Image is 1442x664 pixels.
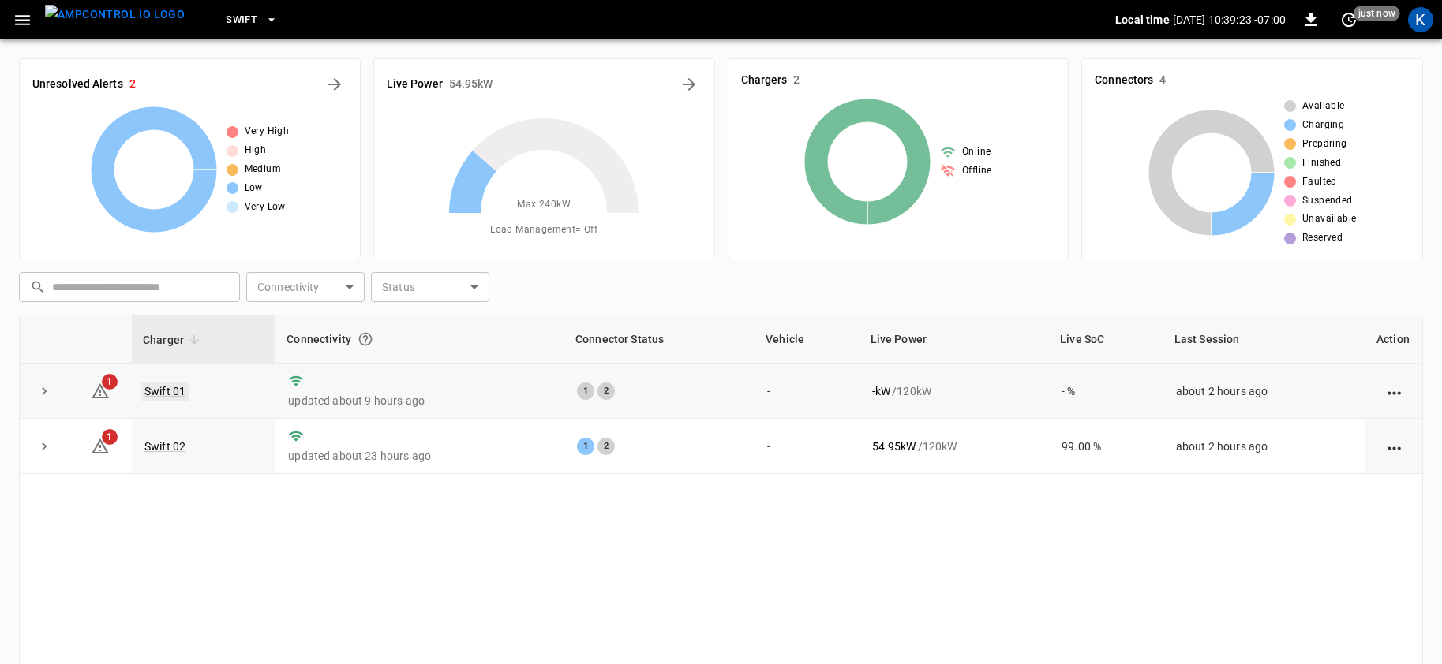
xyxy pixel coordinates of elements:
[517,197,571,213] span: Max. 240 kW
[1354,6,1400,21] span: just now
[91,438,110,451] a: 1
[219,5,284,35] button: Swift
[143,330,204,349] span: Charger
[1049,419,1163,474] td: 99.00 %
[755,315,859,364] th: Vehicle
[449,76,493,93] h6: 54.95 kW
[1159,72,1166,89] h6: 4
[1336,7,1361,32] button: set refresh interval
[1302,136,1347,152] span: Preparing
[1163,364,1365,419] td: about 2 hours ago
[1302,211,1356,227] span: Unavailable
[1384,383,1404,399] div: action cell options
[872,383,890,399] p: - kW
[32,76,123,93] h6: Unresolved Alerts
[245,124,290,140] span: Very High
[1384,438,1404,454] div: action cell options
[577,382,594,400] div: 1
[91,383,110,396] a: 1
[144,440,185,453] a: Swift 02
[45,5,185,24] img: ampcontrol.io logo
[288,448,552,464] p: updated about 23 hours ago
[564,315,755,364] th: Connector Status
[141,382,189,401] a: Swift 01
[1302,174,1337,190] span: Faulted
[32,379,56,403] button: expand row
[1302,155,1341,171] span: Finished
[226,11,257,29] span: Swift
[793,72,800,89] h6: 2
[741,72,788,89] h6: Chargers
[245,143,267,159] span: High
[1115,12,1170,28] p: Local time
[287,325,553,353] div: Connectivity
[1302,193,1353,209] span: Suspended
[597,382,615,400] div: 2
[102,429,118,445] span: 1
[597,438,615,455] div: 2
[32,435,56,458] button: expand row
[129,76,136,93] h6: 2
[1163,419,1365,474] td: about 2 hours ago
[490,222,597,238] span: Load Management = Off
[245,162,281,177] span: Medium
[351,325,380,353] button: Connection between the charger and our software.
[962,163,992,179] span: Offline
[755,419,859,474] td: -
[872,383,1036,399] div: / 120 kW
[1302,118,1344,133] span: Charging
[1302,99,1345,114] span: Available
[755,364,859,419] td: -
[676,72,702,97] button: Energy Overview
[1049,315,1163,364] th: Live SoC
[962,144,991,160] span: Online
[387,76,443,93] h6: Live Power
[102,374,118,390] span: 1
[1173,12,1286,28] p: [DATE] 10:39:23 -07:00
[245,200,286,215] span: Very Low
[872,438,916,454] p: 54.95 kW
[288,393,552,408] p: updated about 9 hours ago
[1049,364,1163,419] td: - %
[1095,72,1153,89] h6: Connectors
[860,315,1049,364] th: Live Power
[1365,315,1422,364] th: Action
[872,438,1036,454] div: / 120 kW
[245,181,263,196] span: Low
[1163,315,1365,364] th: Last Session
[1408,7,1433,32] div: profile-icon
[322,72,347,97] button: All Alerts
[1302,230,1343,246] span: Reserved
[577,438,594,455] div: 1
